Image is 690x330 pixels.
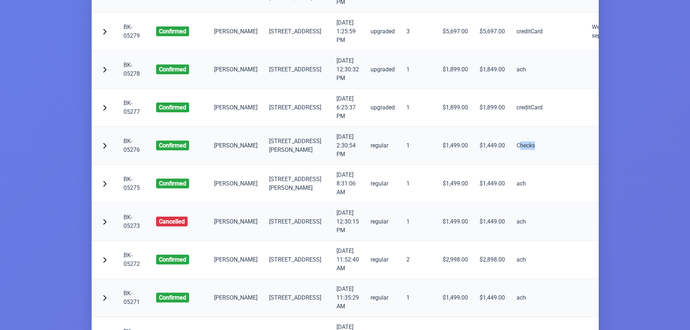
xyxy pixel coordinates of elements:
[586,13,641,51] td: We need separate rooms
[263,51,331,89] td: [STREET_ADDRESS]
[263,241,331,279] td: [STREET_ADDRESS]
[401,203,437,241] td: 1
[365,51,401,89] td: upgraded
[401,13,437,51] td: 3
[156,293,189,302] span: confirmed
[474,165,511,203] td: $1,449.00
[156,64,189,74] span: confirmed
[365,127,401,165] td: regular
[208,165,263,203] td: [PERSON_NAME]
[124,252,140,267] a: BK-05272
[124,290,140,305] a: BK-05271
[365,165,401,203] td: regular
[208,51,263,89] td: [PERSON_NAME]
[124,214,140,229] a: BK-05273
[156,26,189,36] span: confirmed
[401,127,437,165] td: 1
[511,89,548,127] td: creditCard
[437,89,474,127] td: $1,899.00
[263,279,331,317] td: [STREET_ADDRESS]
[474,13,511,51] td: $5,697.00
[263,165,331,203] td: [STREET_ADDRESS] [PERSON_NAME]
[156,255,189,264] span: confirmed
[208,241,263,279] td: [PERSON_NAME]
[437,51,474,89] td: $1,899.00
[437,13,474,51] td: $5,697.00
[474,279,511,317] td: $1,449.00
[156,103,189,112] span: confirmed
[365,203,401,241] td: regular
[156,141,189,150] span: confirmed
[124,100,140,115] a: BK-05277
[208,203,263,241] td: [PERSON_NAME]
[474,127,511,165] td: $1,449.00
[208,279,263,317] td: [PERSON_NAME]
[208,127,263,165] td: [PERSON_NAME]
[156,217,188,226] span: cancelled
[401,165,437,203] td: 1
[124,176,140,191] a: BK-05275
[437,203,474,241] td: $1,499.00
[474,89,511,127] td: $1,899.00
[365,13,401,51] td: upgraded
[401,241,437,279] td: 2
[331,13,365,51] td: [DATE] 1:25:59 PM
[331,203,365,241] td: [DATE] 12:30:15 PM
[511,127,548,165] td: Checks
[208,13,263,51] td: [PERSON_NAME]
[263,13,331,51] td: [STREET_ADDRESS]
[511,241,548,279] td: ach
[331,51,365,89] td: [DATE] 12:30:32 PM
[124,138,140,153] a: BK-05276
[401,51,437,89] td: 1
[401,279,437,317] td: 1
[365,279,401,317] td: regular
[124,24,140,39] a: BK-05279
[437,165,474,203] td: $1,499.00
[365,241,401,279] td: regular
[156,179,189,188] span: confirmed
[365,89,401,127] td: upgraded
[511,13,548,51] td: creditCard
[437,127,474,165] td: $1,499.00
[331,165,365,203] td: [DATE] 8:31:06 AM
[511,165,548,203] td: ach
[437,279,474,317] td: $1,499.00
[263,203,331,241] td: [STREET_ADDRESS]
[331,127,365,165] td: [DATE] 2:30:54 PM
[437,241,474,279] td: $2,998.00
[331,89,365,127] td: [DATE] 6:25:37 PM
[263,89,331,127] td: [STREET_ADDRESS]
[511,51,548,89] td: ach
[331,279,365,317] td: [DATE] 11:35:29 AM
[511,203,548,241] td: ach
[511,279,548,317] td: ach
[124,62,140,77] a: BK-05278
[474,241,511,279] td: $2,898.00
[263,127,331,165] td: [STREET_ADDRESS] [PERSON_NAME]
[401,89,437,127] td: 1
[331,241,365,279] td: [DATE] 11:52:40 AM
[208,89,263,127] td: [PERSON_NAME]
[474,203,511,241] td: $1,449.00
[474,51,511,89] td: $1,849.00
